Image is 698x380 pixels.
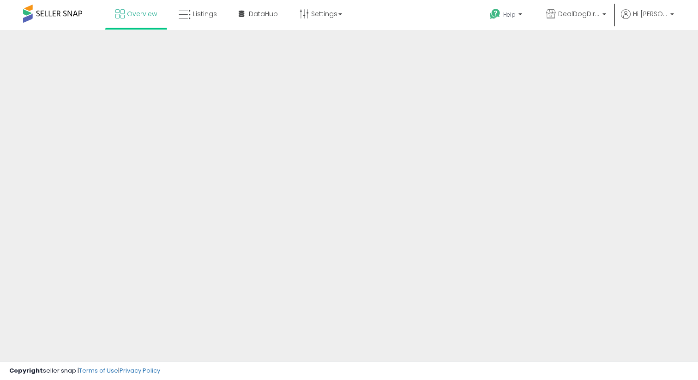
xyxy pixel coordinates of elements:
span: Overview [127,9,157,18]
a: Help [482,1,531,30]
span: Listings [193,9,217,18]
strong: Copyright [9,366,43,375]
a: Privacy Policy [120,366,160,375]
span: Hi [PERSON_NAME] [633,9,668,18]
i: Get Help [489,8,501,20]
a: Terms of Use [79,366,118,375]
a: Hi [PERSON_NAME] [621,9,674,30]
span: DataHub [249,9,278,18]
div: seller snap | | [9,367,160,375]
span: Help [503,11,516,18]
span: DealDogDirect [558,9,600,18]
